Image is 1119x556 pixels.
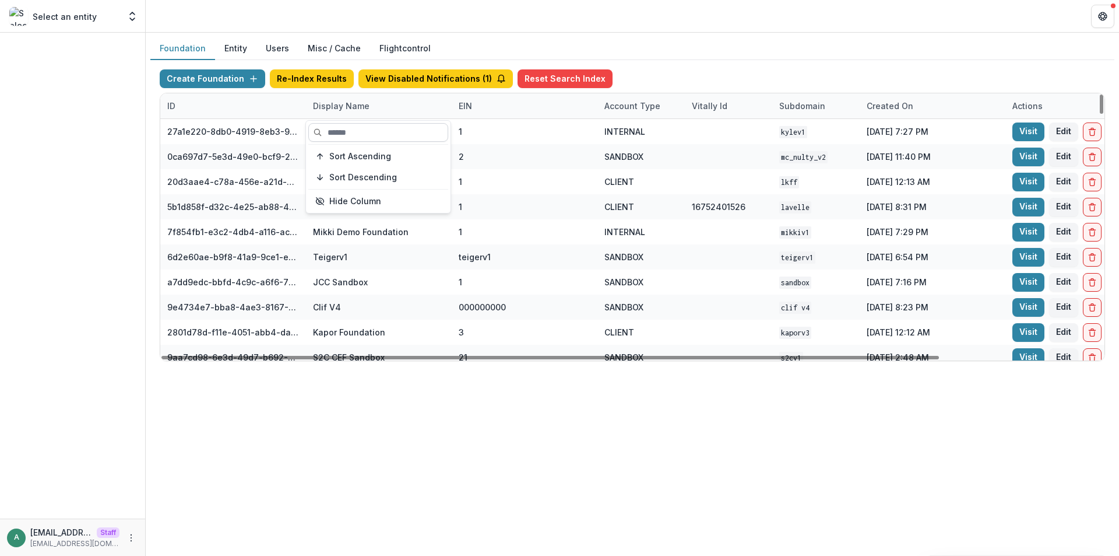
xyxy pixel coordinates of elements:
div: 1 [459,125,462,138]
div: EIN [452,93,597,118]
div: [DATE] 7:27 PM [860,119,1005,144]
button: Reset Search Index [518,69,613,88]
div: Vitally Id [685,100,734,112]
div: 1 [459,276,462,288]
img: Select an entity [9,7,28,26]
div: 16752401526 [692,201,745,213]
a: Visit [1012,348,1044,367]
span: Sort Descending [329,173,397,183]
div: a7dd9edc-bbfd-4c9c-a6f6-76d0743bf1cd [167,276,299,288]
div: INTERNAL [604,226,645,238]
code: sandbox [779,277,811,289]
div: EIN [452,100,479,112]
div: Kapor Foundation [313,326,385,338]
a: Visit [1012,298,1044,317]
button: Foundation [150,37,215,60]
button: Delete Foundation [1083,348,1102,367]
a: Flightcontrol [379,42,431,54]
div: [DATE] 12:12 AM [860,320,1005,345]
div: CLIENT [604,176,634,188]
div: 5b1d858f-d32c-4e25-ab88-434536713791 [167,201,299,213]
code: mc_nulty_v2 [779,151,828,163]
div: 9aa7cd98-6e3d-49d7-b692-3e5f3d1facd4 [167,351,299,363]
button: Edit [1049,198,1078,216]
div: 0ca697d7-5e3d-49e0-bcf9-217f69e92d71 [167,151,299,163]
code: mikkiv1 [779,226,811,239]
div: Display Name [306,93,452,118]
button: Edit [1049,223,1078,242]
a: Visit [1012,173,1044,191]
div: 7f854fb1-e3c2-4db4-a116-aca576521abc [167,226,299,238]
div: 2801d78d-f11e-4051-abb4-dab00da98882 [167,326,299,338]
button: Edit [1049,323,1078,342]
button: Edit [1049,148,1078,166]
div: Mikki Demo Foundation [313,226,409,238]
code: kaporv3 [779,327,811,339]
div: Subdomain [772,93,860,118]
div: 27a1e220-8db0-4919-8eb3-9f29ee33f7b0 [167,125,299,138]
div: SANDBOX [604,276,643,288]
div: anveet@trytemelio.com [14,534,19,541]
div: ID [160,100,182,112]
button: More [124,531,138,545]
button: Hide Column [308,192,448,211]
div: SANDBOX [604,351,643,363]
button: Delete Foundation [1083,123,1102,141]
code: teigerv1 [779,251,815,264]
div: 1 [459,226,462,238]
div: Created on [860,93,1005,118]
div: 6d2e60ae-b9f8-41a9-9ce1-e608d0f20ec5 [167,251,299,263]
div: INTERNAL [604,125,645,138]
button: Delete Foundation [1083,323,1102,342]
p: [EMAIL_ADDRESS][DOMAIN_NAME] [30,538,119,549]
a: Visit [1012,323,1044,342]
div: 20d3aae4-c78a-456e-a21d-91c97a6a725f [167,176,299,188]
code: lavelle [779,201,811,214]
div: Account Type [597,93,685,118]
div: Account Type [597,100,667,112]
button: Delete Foundation [1083,148,1102,166]
a: Visit [1012,223,1044,242]
div: 1 [459,201,462,213]
div: SANDBOX [604,251,643,263]
button: Delete Foundation [1083,173,1102,191]
p: Select an entity [33,11,97,23]
div: [DATE] 7:16 PM [860,270,1005,295]
button: Delete Foundation [1083,223,1102,242]
button: Edit [1049,273,1078,292]
div: S2C CEF Sandbox [313,351,385,363]
button: Delete Foundation [1083,198,1102,216]
div: teigerv1 [459,251,491,263]
button: Edit [1049,348,1078,367]
div: [DATE] 7:29 PM [860,219,1005,244]
code: lkff [779,176,799,188]
div: [DATE] 11:40 PM [860,144,1005,169]
p: [EMAIL_ADDRESS][DOMAIN_NAME] [30,526,92,538]
div: Display Name [306,100,376,112]
div: Vitally Id [685,93,772,118]
button: Delete Foundation [1083,248,1102,267]
div: JCC Sandbox [313,276,368,288]
button: Users [256,37,298,60]
div: Clif V4 [313,301,341,313]
div: [DATE] 8:23 PM [860,295,1005,320]
button: Entity [215,37,256,60]
div: [DATE] 12:13 AM [860,169,1005,194]
div: 2 [459,151,464,163]
button: Edit [1049,298,1078,317]
button: Open entity switcher [124,5,140,28]
div: SANDBOX [604,151,643,163]
button: Edit [1049,248,1078,267]
p: Staff [97,527,119,538]
div: 1 [459,176,462,188]
div: 21 [459,351,467,363]
div: SANDBOX [604,301,643,313]
button: Sort Descending [308,168,448,187]
button: Misc / Cache [298,37,370,60]
code: kylev1 [779,126,807,138]
a: Visit [1012,148,1044,166]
